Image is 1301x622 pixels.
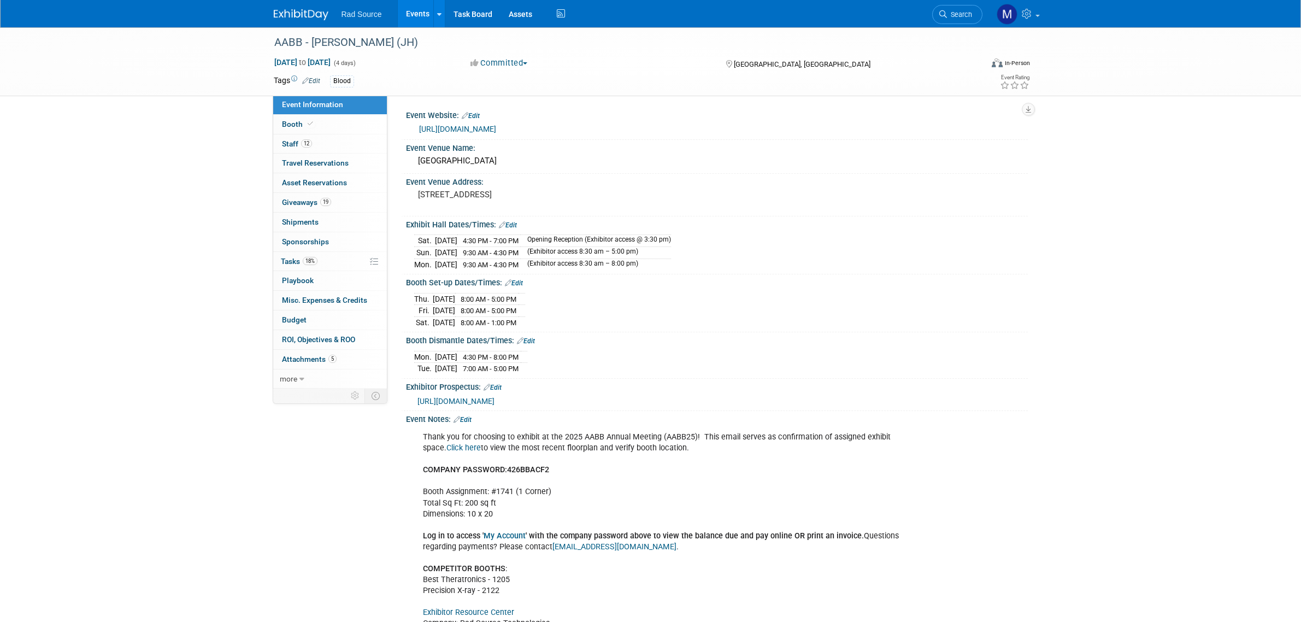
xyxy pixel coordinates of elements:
td: Mon. [414,351,435,363]
span: ROI, Objectives & ROO [282,335,355,344]
td: Tue. [414,363,435,374]
td: Mon. [414,259,435,270]
a: Attachments5 [273,350,387,369]
span: 12 [301,139,312,148]
a: [EMAIL_ADDRESS][DOMAIN_NAME] [552,542,676,551]
i: Booth reservation complete [308,121,313,127]
span: 19 [320,198,331,206]
a: [URL][DOMAIN_NAME] [419,125,496,133]
span: Playbook [282,276,314,285]
a: Exhibitor Resource Center [423,608,514,617]
pre: [STREET_ADDRESS] [418,190,653,199]
span: 4:30 PM - 8:00 PM [463,353,519,361]
a: Booth [273,115,387,134]
span: Giveaways [282,198,331,207]
td: Fri. [414,305,433,317]
div: Booth Dismantle Dates/Times: [406,332,1028,347]
span: 7:00 AM - 5:00 PM [463,365,519,373]
a: more [273,369,387,389]
div: AABB - [PERSON_NAME] (JH) [270,33,966,52]
div: Exhibitor Prospectus: [406,379,1028,393]
span: [GEOGRAPHIC_DATA], [GEOGRAPHIC_DATA] [734,60,870,68]
a: Click here [446,443,481,453]
div: Blood [330,75,354,87]
a: Edit [484,384,502,391]
span: Event Information [282,100,343,109]
td: Sun. [414,247,435,259]
a: Edit [499,221,517,229]
span: Attachments [282,355,337,363]
img: ExhibitDay [274,9,328,20]
b: BOOTHS [474,564,505,573]
div: [GEOGRAPHIC_DATA] [414,152,1020,169]
span: 8:00 AM - 1:00 PM [461,319,516,327]
td: Toggle Event Tabs [364,389,387,403]
div: Event Venue Address: [406,174,1028,187]
a: Event Information [273,95,387,114]
td: [DATE] [433,316,455,328]
span: 8:00 AM - 5:00 PM [461,295,516,303]
td: [DATE] [435,351,457,363]
a: Tasks18% [273,252,387,271]
td: Opening Reception (Exhibitor access @ 3:30 pm) [521,235,671,247]
td: Sat. [414,235,435,247]
a: Edit [454,416,472,424]
a: Misc. Expenses & Credits [273,291,387,310]
a: Edit [505,279,523,287]
a: My Account [484,531,526,541]
span: Sponsorships [282,237,329,246]
td: [DATE] [435,259,457,270]
span: 4:30 PM - 7:00 PM [463,237,519,245]
div: Event Venue Name: [406,140,1028,154]
a: Budget [273,310,387,330]
a: Edit [517,337,535,345]
span: Tasks [281,257,317,266]
td: [DATE] [435,363,457,374]
a: Sponsorships [273,232,387,251]
span: Travel Reservations [282,159,349,167]
span: Budget [282,315,307,324]
span: to [297,58,308,67]
a: Travel Reservations [273,154,387,173]
span: Staff [282,139,312,148]
span: Asset Reservations [282,178,347,187]
a: Giveaways19 [273,193,387,212]
div: Event Notes: [406,411,1028,425]
span: more [280,374,297,383]
a: Asset Reservations [273,173,387,192]
td: Thu. [414,293,433,305]
div: In-Person [1004,59,1030,67]
a: Shipments [273,213,387,232]
span: (4 days) [333,60,356,67]
td: [DATE] [435,247,457,259]
td: [DATE] [433,305,455,317]
td: Sat. [414,316,433,328]
div: Booth Set-up Dates/Times: [406,274,1028,289]
td: [DATE] [435,235,457,247]
a: Staff12 [273,134,387,154]
a: ROI, Objectives & ROO [273,330,387,349]
span: 9:30 AM - 4:30 PM [463,261,519,269]
span: 18% [303,257,317,265]
span: Shipments [282,218,319,226]
span: 9:30 AM - 4:30 PM [463,249,519,257]
a: Edit [302,77,320,85]
span: Booth [282,120,315,128]
a: Edit [462,112,480,120]
td: Tags [274,75,320,87]
td: (Exhibitor access 8:30 am – 8:00 pm) [521,259,671,270]
a: [URL][DOMAIN_NAME] [417,397,495,406]
span: Misc. Expenses & Credits [282,296,367,304]
td: Personalize Event Tab Strip [346,389,365,403]
button: Committed [467,57,532,69]
td: (Exhibitor access 8:30 am – 5:00 pm) [521,247,671,259]
b: COMPANY PASSWORD: [423,465,507,474]
a: Playbook [273,271,387,290]
b: 426BBACF2 [507,465,549,474]
div: Event Format [918,57,1031,73]
span: Rad Source [342,10,382,19]
span: 8:00 AM - 5:00 PM [461,307,516,315]
img: Melissa Conboy [997,4,1017,25]
span: 5 [328,355,337,363]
